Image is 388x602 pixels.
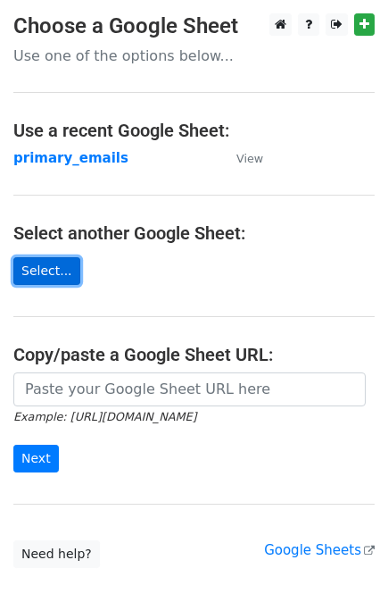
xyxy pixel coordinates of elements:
input: Next [13,445,59,472]
a: Google Sheets [264,542,375,558]
input: Paste your Google Sheet URL here [13,372,366,406]
a: Need help? [13,540,100,568]
a: Select... [13,257,80,285]
p: Use one of the options below... [13,46,375,65]
h4: Select another Google Sheet: [13,222,375,244]
h4: Copy/paste a Google Sheet URL: [13,344,375,365]
h3: Choose a Google Sheet [13,13,375,39]
small: View [236,152,263,165]
iframe: Chat Widget [299,516,388,602]
h4: Use a recent Google Sheet: [13,120,375,141]
small: Example: [URL][DOMAIN_NAME] [13,410,196,423]
a: primary_emails [13,150,128,166]
a: View [219,150,263,166]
